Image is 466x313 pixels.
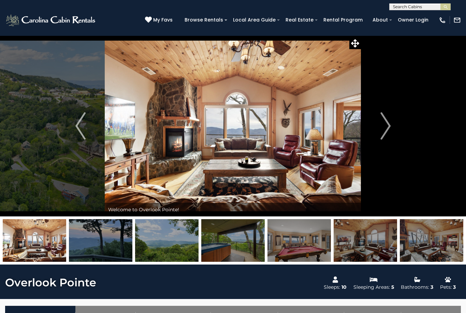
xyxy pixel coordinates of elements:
img: 163278099 [69,219,132,262]
img: 163477010 [400,219,463,262]
img: 169113753 [135,219,199,262]
img: 163477009 [3,219,66,262]
button: Next [361,35,410,216]
a: Rental Program [320,15,366,25]
span: My Favs [153,16,173,24]
a: About [369,15,391,25]
a: Real Estate [282,15,317,25]
img: mail-regular-white.png [453,16,461,24]
img: 169113765 [201,219,265,262]
a: Owner Login [394,15,432,25]
a: Local Area Guide [230,15,279,25]
img: White-1-2.png [5,13,97,27]
img: arrow [75,112,86,140]
a: Browse Rentals [181,15,227,25]
div: Welcome to Overlook Pointe! [105,203,361,216]
button: Previous [56,35,105,216]
img: arrow [380,112,391,140]
img: 163477027 [267,219,331,262]
img: 163477008 [334,219,397,262]
a: My Favs [145,16,174,24]
img: phone-regular-white.png [439,16,446,24]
